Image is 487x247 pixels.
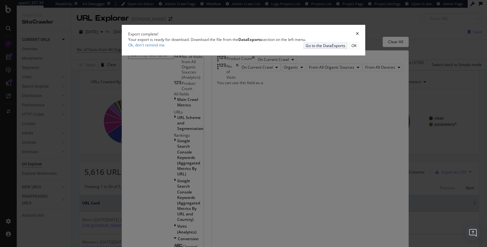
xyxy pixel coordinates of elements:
[351,43,357,48] div: OK
[122,25,365,55] div: modal
[238,37,262,42] strong: DataExports
[238,37,306,42] span: section on the left menu.
[128,31,158,37] div: Export complete!
[306,43,345,48] div: Go to the DataExports
[128,42,165,48] a: Ok, don't remind me
[465,225,481,241] div: Open Intercom Messenger
[349,42,359,49] button: OK
[303,42,348,49] button: Go to the DataExports
[128,37,359,42] div: Your export is ready for download. Download the file from the
[356,31,359,37] div: times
